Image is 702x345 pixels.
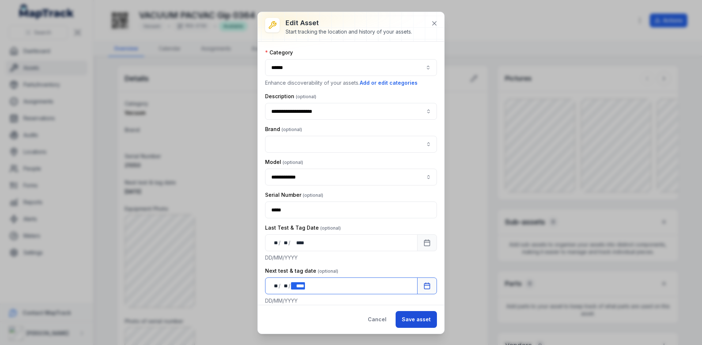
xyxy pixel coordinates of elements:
input: asset-edit:cf[ae11ba15-1579-4ecc-996c-910ebae4e155]-label [265,169,437,185]
div: Start tracking the location and history of your assets. [286,28,412,35]
button: Add or edit categories [359,79,418,87]
div: month, [281,239,288,246]
div: / [279,282,281,290]
label: Last Test & Tag Date [265,224,341,231]
div: year, [291,282,305,290]
button: Calendar [417,234,437,251]
p: Enhance discoverability of your assets. [265,79,437,87]
div: year, [291,239,305,246]
div: / [288,282,291,290]
label: Next test & tag date [265,267,338,275]
div: / [288,239,291,246]
button: Save asset [396,311,437,328]
div: / [279,239,281,246]
label: Description [265,93,316,100]
label: Serial Number [265,191,323,199]
label: Brand [265,126,302,133]
label: Category [265,49,293,56]
div: month, [281,282,288,290]
p: DD/MM/YYYY [265,254,437,261]
input: asset-edit:cf[95398f92-8612-421e-aded-2a99c5a8da30]-label [265,136,437,153]
div: day, [271,282,279,290]
h3: Edit asset [286,18,412,28]
button: Calendar [417,277,437,294]
label: Model [265,158,303,166]
button: Cancel [362,311,393,328]
input: asset-edit:description-label [265,103,437,120]
p: DD/MM/YYYY [265,297,437,304]
div: day, [271,239,279,246]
